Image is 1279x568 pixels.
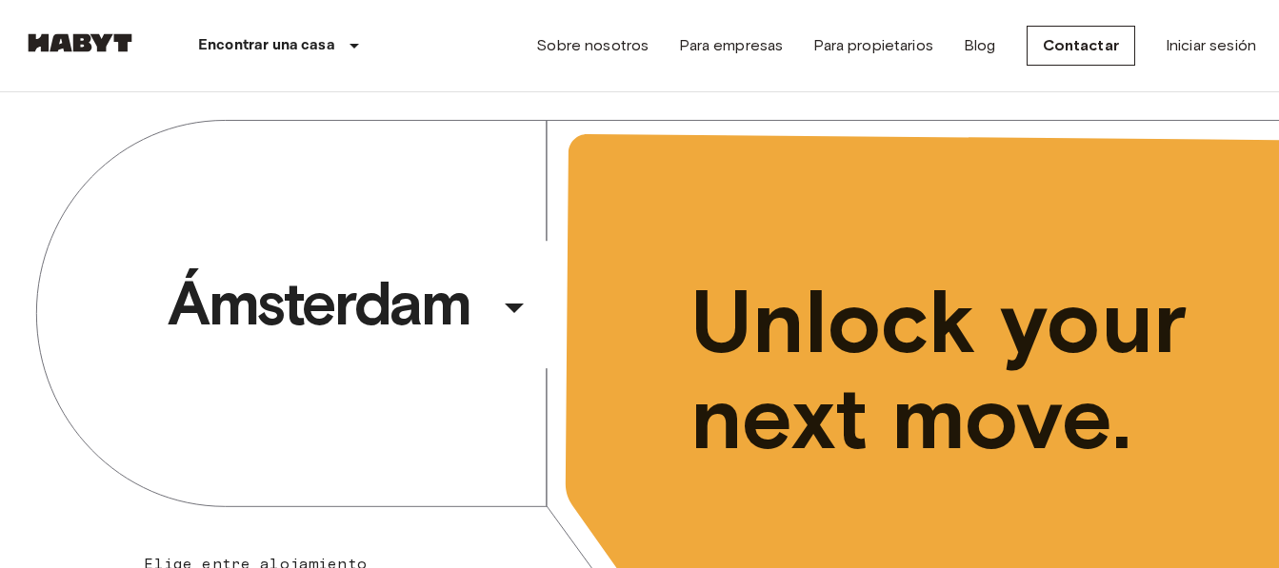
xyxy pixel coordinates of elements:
span: Unlock your next move. [690,274,1202,466]
span: Ámsterdam [168,265,491,342]
a: Para empresas [679,34,783,57]
a: Sobre nosotros [536,34,649,57]
a: Para propietarios [813,34,933,57]
a: Contactar [1027,26,1135,66]
img: Habyt [23,33,137,52]
a: Blog [964,34,996,57]
button: Ámsterdam [160,260,545,347]
a: Iniciar sesión [1166,34,1256,57]
p: Encontrar una casa [198,34,335,57]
